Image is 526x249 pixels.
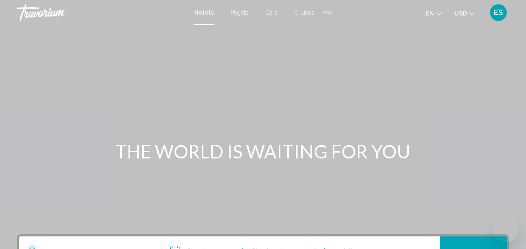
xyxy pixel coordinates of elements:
a: Cars [265,9,277,16]
iframe: Button to launch messaging window [493,215,519,242]
button: Extra navigation items [323,6,332,19]
button: User Menu [488,4,509,21]
span: en [426,10,434,17]
button: Change language [426,7,442,19]
a: Flights [231,9,249,16]
a: Cruises [294,9,314,16]
h1: THE WORLD IS WAITING FOR YOU [106,140,420,162]
a: Travorium [17,4,186,21]
span: ES [494,8,503,17]
a: Hotels [194,9,214,16]
span: USD [454,10,467,17]
button: Change currency [454,7,475,19]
